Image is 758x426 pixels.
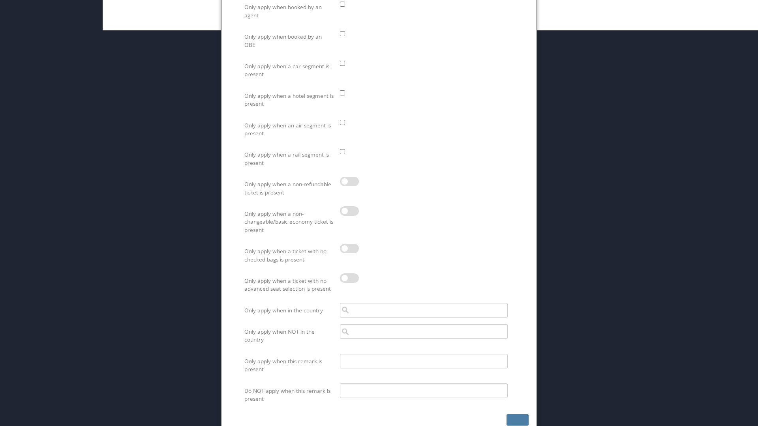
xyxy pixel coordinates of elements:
[244,118,334,141] label: Only apply when an air segment is present
[244,354,334,377] label: Only apply when this remark is present
[244,303,334,318] label: Only apply when in the country
[244,147,334,170] label: Only apply when a rail segment is present
[3,5,165,11] p: Update Test
[244,177,334,200] label: Only apply when a non-refundable ticket is present
[244,244,334,267] label: Only apply when a ticket with no checked bags is present
[244,29,334,52] label: Only apply when booked by an OBE
[244,206,334,237] label: Only apply when a non-changeable/basic economy ticket is present
[244,273,334,297] label: Only apply when a ticket with no advanced seat selection is present
[244,324,334,348] label: Only apply when NOT in the country
[244,88,334,112] label: Only apply when a hotel segment is present
[244,383,334,407] label: Do NOT apply when this remark is present
[244,59,334,82] label: Only apply when a car segment is present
